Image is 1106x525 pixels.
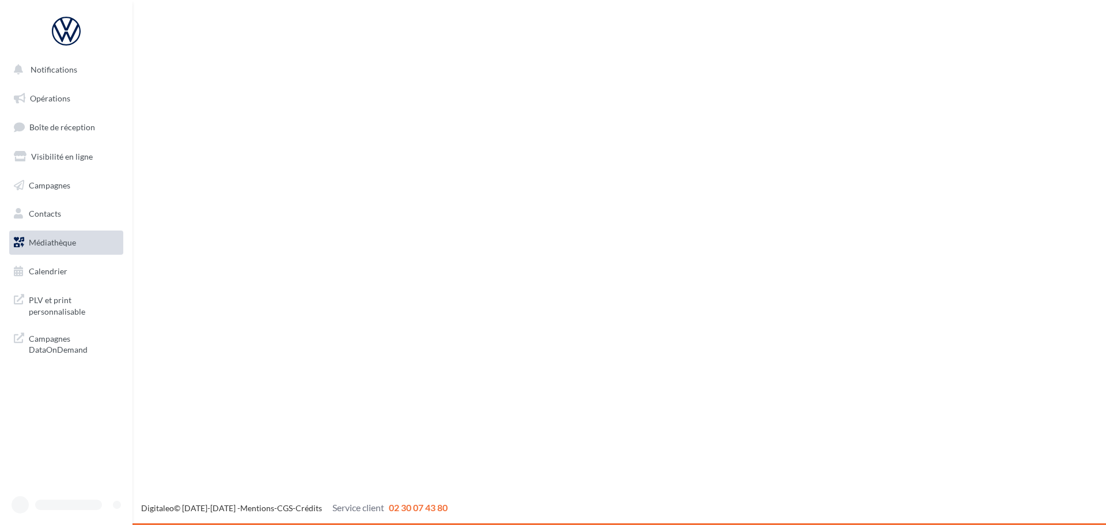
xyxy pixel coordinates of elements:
[7,259,126,284] a: Calendrier
[7,288,126,322] a: PLV et print personnalisable
[29,180,70,190] span: Campagnes
[29,331,119,356] span: Campagnes DataOnDemand
[7,115,126,139] a: Boîte de réception
[7,231,126,255] a: Médiathèque
[31,65,77,74] span: Notifications
[29,122,95,132] span: Boîte de réception
[296,503,322,513] a: Crédits
[7,86,126,111] a: Opérations
[240,503,274,513] a: Mentions
[332,502,384,513] span: Service client
[7,173,126,198] a: Campagnes
[277,503,293,513] a: CGS
[29,209,61,218] span: Contacts
[30,93,70,103] span: Opérations
[141,503,174,513] a: Digitaleo
[7,145,126,169] a: Visibilité en ligne
[29,292,119,317] span: PLV et print personnalisable
[31,152,93,161] span: Visibilité en ligne
[29,266,67,276] span: Calendrier
[7,202,126,226] a: Contacts
[389,502,448,513] span: 02 30 07 43 80
[141,503,448,513] span: © [DATE]-[DATE] - - -
[29,237,76,247] span: Médiathèque
[7,58,121,82] button: Notifications
[7,326,126,360] a: Campagnes DataOnDemand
